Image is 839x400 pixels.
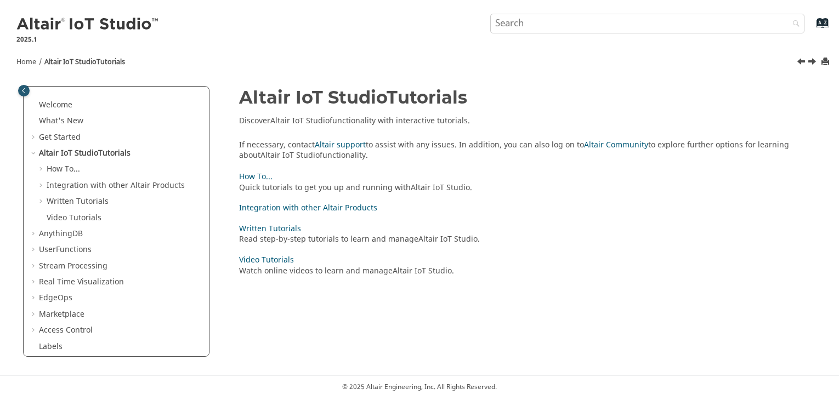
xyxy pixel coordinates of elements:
[39,260,107,272] a: Stream Processing
[239,223,301,235] a: Written Tutorials
[418,233,478,245] span: Altair IoT Studio
[809,56,818,70] a: Next topic: How To...
[16,16,160,33] img: Altair IoT Studio
[39,308,84,320] a: Marketplace
[798,56,807,70] a: Previous topic: Media and Webinars
[239,116,817,127] p: Discover functionality with interactive tutorials.
[239,169,805,283] nav: Child Links
[239,202,377,214] a: Integration with other Altair Products
[16,35,160,44] p: 2025.1
[39,244,92,255] a: UserFunctions
[39,276,124,288] a: Real Time Visualization
[30,309,39,320] span: Expand Marketplace
[18,85,30,96] button: Toggle publishing table of content
[39,292,72,304] a: EdgeOps
[39,115,83,127] a: What's New
[490,14,805,33] input: Search query
[30,293,39,304] span: Expand EdgeOps
[239,266,805,277] div: Watch online videos to learn and manage .
[584,139,648,151] a: Altair Community
[47,163,80,175] a: How To...
[30,148,39,159] span: Collapse Altair IoT StudioTutorials
[30,277,39,288] span: Expand Real Time Visualization
[239,182,805,193] div: Quick tutorials to get you up and running with .
[239,87,387,108] span: Altair IoT Studio
[315,139,366,151] a: Altair support
[47,196,109,207] a: Written Tutorials
[39,324,93,336] a: Access Control
[239,254,294,266] a: Video Tutorials
[260,150,320,161] span: Altair IoT Studio
[39,147,131,159] a: Altair IoT StudioTutorials
[393,265,452,277] span: Altair IoT Studio
[270,115,330,127] span: Altair IoT Studio
[44,57,125,67] a: Altair IoT StudioTutorials
[39,99,72,111] a: Welcome
[16,57,36,67] a: Home
[30,228,39,239] span: Expand AnythingDB
[411,182,470,193] span: Altair IoT Studio
[47,212,101,224] a: Video Tutorials
[39,228,83,239] a: AnythingDB
[39,147,98,159] span: Altair IoT Studio
[38,164,47,175] span: Expand How To...
[30,261,39,272] span: Expand Stream Processing
[56,244,92,255] span: Functions
[39,341,63,352] a: Labels
[30,132,39,143] span: Expand Get Started
[30,325,39,336] span: Expand Access Control
[798,22,823,34] a: Go to index terms page
[822,55,831,70] button: Print this page
[313,382,526,392] p: © 2025 Altair Engineering, Inc. All Rights Reserved.
[239,88,817,107] h1: Tutorials
[778,14,809,35] button: Search
[239,171,273,182] a: How To...
[38,196,47,207] span: Expand Written Tutorials
[39,132,81,143] a: Get Started
[239,140,817,161] p: If necessary, contact to assist with any issues. In addition, you can also log on to to explore f...
[30,244,39,255] span: Expand UserFunctions
[47,180,185,191] a: Integration with other Altair Products
[38,180,47,191] span: Expand Integration with other Altair Products
[15,88,218,287] nav: Table of Contents Container
[44,57,97,67] span: Altair IoT Studio
[239,234,805,245] div: Read step-by-step tutorials to learn and manage .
